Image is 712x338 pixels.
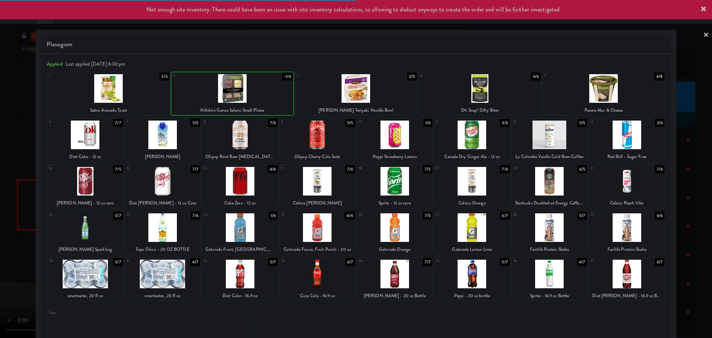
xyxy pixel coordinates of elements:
[513,291,586,301] div: Sprite - 16.9 oz Bottle
[590,119,627,125] div: 13
[434,245,510,254] div: Gatorade Lemon Lime
[49,310,150,316] div: Extra
[357,165,433,208] div: 187/5Sprite - 12 oz cans
[49,165,85,171] div: 14
[589,165,665,208] div: 217/6Celsius Peach Vibe
[655,211,665,220] div: 6/6
[280,245,355,254] div: Gatorade Fierce, Fruit Punch - 20 oz
[47,165,123,208] div: 147/5[PERSON_NAME] - 12 oz cans
[407,72,417,81] div: 2/5
[589,152,665,161] div: Red Bull - Sugar Free
[512,211,587,254] div: 285/7Fairlife Protein Shake
[357,198,433,208] div: Sprite - 12 oz cans
[203,291,277,301] div: Diet Coke - 16.9 oz
[125,245,201,254] div: Topo Chico - 20 OZ BOTTLE
[577,119,587,127] div: 5/5
[280,165,355,208] div: 177/6Celsius [PERSON_NAME]
[423,165,432,173] div: 7/5
[202,165,278,208] div: 164/6Coke Zero - 12 oz
[202,211,278,254] div: 241/6Gatorade Frost, [GEOGRAPHIC_DATA]
[500,258,510,266] div: 5/7
[513,152,586,161] div: La Colombe Vanilla Cold Brew Coffee
[281,245,354,254] div: Gatorade Fierce, Fruit Punch - 20 oz
[126,198,200,208] div: Diet [PERSON_NAME] - 12 oz Cans
[655,258,665,266] div: 6/7
[204,165,240,171] div: 16
[203,245,277,254] div: Gatorade Frost, [GEOGRAPHIC_DATA]
[126,152,200,161] div: [PERSON_NAME]
[126,291,200,301] div: smartwater, 20 fl oz
[357,245,433,254] div: Gatorade Orange
[282,72,293,81] div: -1/4
[435,245,509,254] div: Gatorade Lemon Lime
[47,119,123,161] div: 67/7Diet Coke - 12 oz
[125,119,201,161] div: 75/5[PERSON_NAME]
[434,152,510,161] div: Canada Dry Ginger Ale - 12 oz
[49,211,85,218] div: 22
[589,211,665,254] div: 296/6Fairlife Protein Shake
[513,119,550,125] div: 12
[125,258,201,301] div: 314/7smartwater, 20 fl oz
[202,291,278,301] div: Diet Coke - 16.9 oz
[513,245,586,254] div: Fairlife Protein Shake
[191,119,200,127] div: 5/5
[203,152,277,161] div: Olipop Root Beer [MEDICAL_DATA] Soda
[171,72,293,115] div: 2-1/4Hillshire Genoa Salami Small Plates
[204,119,240,125] div: 8
[47,152,123,161] div: Diet Coke - 12 oz
[419,106,541,115] div: Oh Snap! Dilly Bites
[423,211,432,220] div: 7/5
[172,106,292,115] div: Hillshire Genoa Salami Small Plates
[436,165,472,171] div: 19
[47,39,665,50] span: Planogram
[126,119,163,125] div: 7
[512,165,587,208] div: 206/5Starbucks Doubleshot Energy Caffe Mocha
[295,72,417,115] div: 32/5[PERSON_NAME] Teriyaki Noodle Bowl
[434,165,510,208] div: 197/6Celsius Orange
[345,258,355,266] div: 6/7
[434,198,510,208] div: Celsius Orange
[357,211,433,254] div: 267/5Gatorade Orange
[202,152,278,161] div: Olipop Root Beer [MEDICAL_DATA] Soda
[423,258,432,266] div: 7/7
[281,119,317,125] div: 9
[49,119,85,125] div: 6
[589,245,665,254] div: Fairlife Protein Shake
[202,258,278,301] div: 325/7Diet Coke - 16.9 oz
[113,119,123,127] div: 7/7
[590,258,627,264] div: 37
[47,106,169,115] div: Sabra Avocado Toast
[358,198,432,208] div: Sprite - 12 oz cans
[295,106,417,115] div: [PERSON_NAME] Teriyaki Noodle Bowl
[47,72,169,115] div: 15/5Sabra Avocado Toast
[436,211,472,218] div: 27
[420,106,540,115] div: Oh Snap! Dilly Bites
[512,152,587,161] div: La Colombe Vanilla Cold Brew Coffee
[113,211,123,220] div: 5/7
[703,24,709,47] a: ×
[434,291,510,301] div: Pepsi - 20 oz bottle
[358,245,432,254] div: Gatorade Orange
[173,72,232,79] div: 2
[357,152,433,161] div: Poppi Strawberry Lemon
[589,119,665,161] div: 132/6Red Bull - Sugar Free
[204,258,240,264] div: 32
[280,211,355,254] div: 254/4Gatorade Fierce, Fruit Punch - 20 oz
[543,106,665,115] div: Panera Mac & Cheese
[434,119,510,161] div: 113/6Canada Dry Ginger Ale - 12 oz
[543,72,665,115] div: 56/8Panera Mac & Cheese
[423,119,432,127] div: 1/6
[204,211,240,218] div: 24
[47,60,63,68] span: Applied
[500,119,510,127] div: 3/6
[513,165,550,171] div: 20
[590,152,663,161] div: Red Bull - Sugar Free
[512,258,587,301] div: 364/7Sprite - 16.9 oz Bottle
[500,165,510,173] div: 7/6
[47,258,123,301] div: 305/7smartwater, 20 fl oz
[358,291,432,301] div: [PERSON_NAME] - 20 oz Bottle
[420,72,479,79] div: 4
[589,258,665,301] div: 376/7Diet [PERSON_NAME] - 16.9 oz Bottle
[125,211,201,254] div: 237/6Topo Chico - 20 OZ BOTTLE
[159,72,169,81] div: 5/5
